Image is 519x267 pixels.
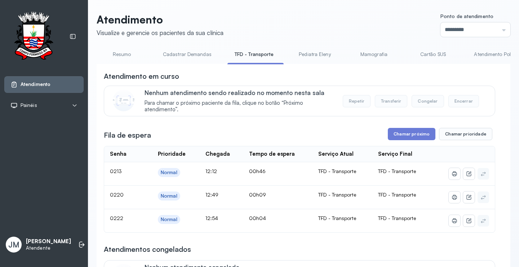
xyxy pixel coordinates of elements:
[388,128,435,140] button: Chamar próximo
[205,168,217,174] span: 12:12
[97,29,223,36] div: Visualize e gerencie os pacientes da sua clínica
[21,81,50,87] span: Atendimento
[349,48,399,60] a: Mamografia
[378,191,416,198] span: TFD - Transporte
[378,168,416,174] span: TFD - Transporte
[110,151,127,158] div: Senha
[161,193,177,199] div: Normal
[378,215,416,221] span: TFD - Transporte
[104,130,151,140] h3: Fila de espera
[378,151,412,158] div: Serviço Final
[26,238,71,245] p: [PERSON_NAME]
[26,245,71,251] p: Atendente
[205,151,230,158] div: Chegada
[318,151,354,158] div: Serviço Atual
[318,168,367,175] div: TFD - Transporte
[289,48,340,60] a: Pediatra Eleny
[8,12,59,62] img: Logotipo do estabelecimento
[249,168,266,174] span: 00h46
[205,215,218,221] span: 12:54
[318,191,367,198] div: TFD - Transporte
[10,81,77,88] a: Atendimento
[375,95,408,107] button: Transferir
[448,95,479,107] button: Encerrar
[145,100,335,113] span: Para chamar o próximo paciente da fila, clique no botão “Próximo atendimento”.
[227,48,281,60] a: TFD - Transporte
[21,102,37,108] span: Painéis
[408,48,458,60] a: Cartão SUS
[205,191,218,198] span: 12:49
[439,128,492,140] button: Chamar prioridade
[161,169,177,176] div: Normal
[110,168,122,174] span: 0213
[110,191,124,198] span: 0220
[249,215,266,221] span: 00h04
[145,89,335,96] p: Nenhum atendimento sendo realizado no momento nesta sala
[440,13,493,19] span: Ponto de atendimento
[249,151,295,158] div: Tempo de espera
[104,71,179,81] h3: Atendimento em curso
[343,95,371,107] button: Repetir
[249,191,266,198] span: 00h09
[318,215,367,221] div: TFD - Transporte
[156,48,219,60] a: Cadastrar Demandas
[412,95,444,107] button: Congelar
[110,215,123,221] span: 0222
[97,48,147,60] a: Resumo
[97,13,223,26] p: Atendimento
[113,90,134,111] img: Imagem de CalloutCard
[161,216,177,223] div: Normal
[104,244,191,254] h3: Atendimentos congelados
[158,151,186,158] div: Prioridade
